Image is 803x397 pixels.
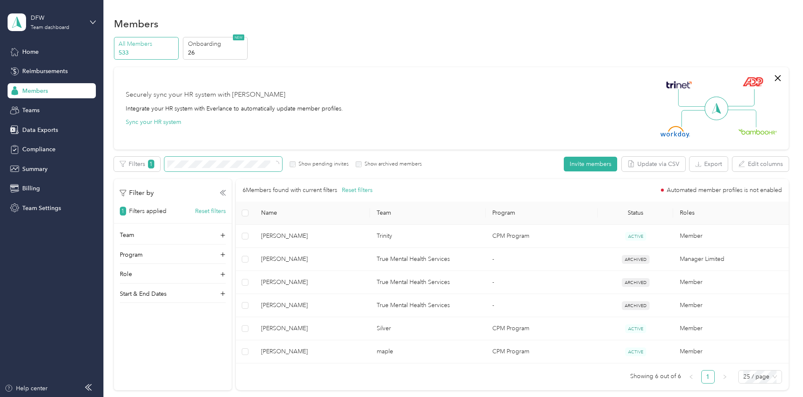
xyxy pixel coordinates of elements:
[486,340,598,363] td: CPM Program
[254,271,370,294] td: Jalil Ashford
[673,317,789,340] td: Member
[254,340,370,363] td: Emily Jalufka
[261,301,363,310] span: [PERSON_NAME]
[261,278,363,287] span: [PERSON_NAME]
[622,301,650,310] span: ARCHIVED
[296,160,349,168] label: Show pending invites
[22,67,68,76] span: Reimbursements
[625,347,646,356] span: ACTIVE
[756,350,803,397] iframe: Everlance-gr Chat Button Frame
[684,370,698,384] li: Previous Page
[486,317,598,340] td: CPM Program
[673,202,789,225] th: Roles
[684,370,698,384] button: left
[486,294,598,317] td: -
[233,34,244,40] span: NEW
[254,294,370,317] td: Jalil Ashford
[701,370,715,384] li: 1
[22,106,40,115] span: Teams
[370,248,486,271] td: True Mental Health Services
[22,87,48,95] span: Members
[664,79,694,91] img: Trinet
[564,157,617,171] button: Invite members
[370,294,486,317] td: True Mental Health Services
[261,255,363,264] span: [PERSON_NAME]
[120,270,132,279] p: Role
[625,324,646,333] span: ACTIVE
[261,347,363,356] span: [PERSON_NAME]
[370,317,486,340] td: Silver
[725,89,755,107] img: Line Right Up
[673,225,789,248] td: Member
[254,317,370,340] td: Jalynn Mosley
[598,202,673,225] th: Status
[22,145,55,154] span: Compliance
[622,255,650,264] span: ARCHIVED
[667,187,782,193] span: Automated member profiles is not enabled
[742,77,763,87] img: ADP
[370,202,486,225] th: Team
[622,157,685,171] button: Update via CSV
[673,271,789,294] td: Member
[31,13,83,22] div: DFW
[261,231,363,241] span: [PERSON_NAME]
[702,371,714,383] a: 1
[630,370,681,383] span: Showing 6 out of 6
[678,89,708,107] img: Line Left Up
[120,188,154,198] p: Filter by
[119,48,176,57] p: 533
[660,126,690,138] img: Workday
[362,160,422,168] label: Show archived members
[114,157,160,171] button: Filters1
[743,371,777,383] span: 25 / page
[486,248,598,271] td: -
[486,225,598,248] td: CPM Program
[188,39,245,48] p: Onboarding
[254,202,370,225] th: Name
[486,202,598,225] th: Program
[486,271,598,294] td: -
[129,207,166,216] p: Filters applied
[22,204,61,213] span: Team Settings
[722,374,727,379] span: right
[126,104,343,113] div: Integrate your HR system with Everlance to automatically update member profiles.
[120,250,143,259] p: Program
[625,232,646,241] span: ACTIVE
[22,126,58,134] span: Data Exports
[261,209,363,216] span: Name
[148,160,154,168] span: 1
[120,289,166,298] p: Start & End Dates
[342,186,372,195] button: Reset filters
[673,340,789,363] td: Member
[22,47,39,56] span: Home
[718,370,732,384] li: Next Page
[5,384,48,393] button: Help center
[732,157,789,171] button: Edit columns
[689,157,728,171] button: Export
[370,340,486,363] td: maple
[114,19,158,28] h1: Members
[681,110,711,127] img: Line Left Down
[689,374,694,379] span: left
[126,118,181,126] button: Sync your HR system
[119,39,176,48] p: All Members
[22,165,48,174] span: Summary
[31,25,69,30] div: Team dashboard
[126,90,285,100] div: Securely sync your HR system with [PERSON_NAME]
[673,248,789,271] td: Manager Limited
[120,231,134,239] p: Team
[370,225,486,248] td: Trinity
[370,271,486,294] td: True Mental Health Services
[254,248,370,271] td: Jalil Ashford
[120,207,126,216] span: 1
[727,110,756,128] img: Line Right Down
[261,324,363,333] span: [PERSON_NAME]
[22,184,40,193] span: Billing
[738,129,777,134] img: BambooHR
[622,278,650,287] span: ARCHIVED
[673,294,789,317] td: Member
[738,370,782,384] div: Page Size
[195,207,226,216] button: Reset filters
[243,186,337,195] p: 6 Members found with current filters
